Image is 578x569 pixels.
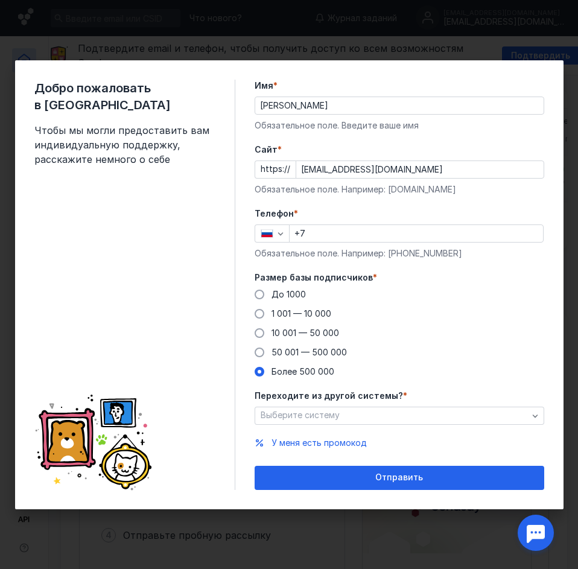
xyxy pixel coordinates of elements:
span: Телефон [255,208,294,220]
span: У меня есть промокод [272,437,367,448]
span: 10 001 — 50 000 [272,328,339,338]
span: Чтобы мы могли предоставить вам индивидуальную поддержку, расскажите немного о себе [34,123,215,167]
span: 1 001 — 10 000 [272,308,331,319]
div: Обязательное поле. Введите ваше имя [255,119,544,132]
div: Обязательное поле. Например: [DOMAIN_NAME] [255,183,544,195]
button: У меня есть промокод [272,437,367,449]
span: Переходите из другой системы? [255,390,403,402]
div: Обязательное поле. Например: [PHONE_NUMBER] [255,247,544,259]
span: Выберите систему [261,410,340,420]
span: Размер базы подписчиков [255,272,373,284]
span: Добро пожаловать в [GEOGRAPHIC_DATA] [34,80,215,113]
span: Более 500 000 [272,366,334,377]
button: Отправить [255,466,544,490]
button: Выберите систему [255,407,544,425]
span: До 1000 [272,289,306,299]
span: Cайт [255,144,278,156]
span: Имя [255,80,273,92]
span: Отправить [375,472,423,483]
span: 50 001 — 500 000 [272,347,347,357]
